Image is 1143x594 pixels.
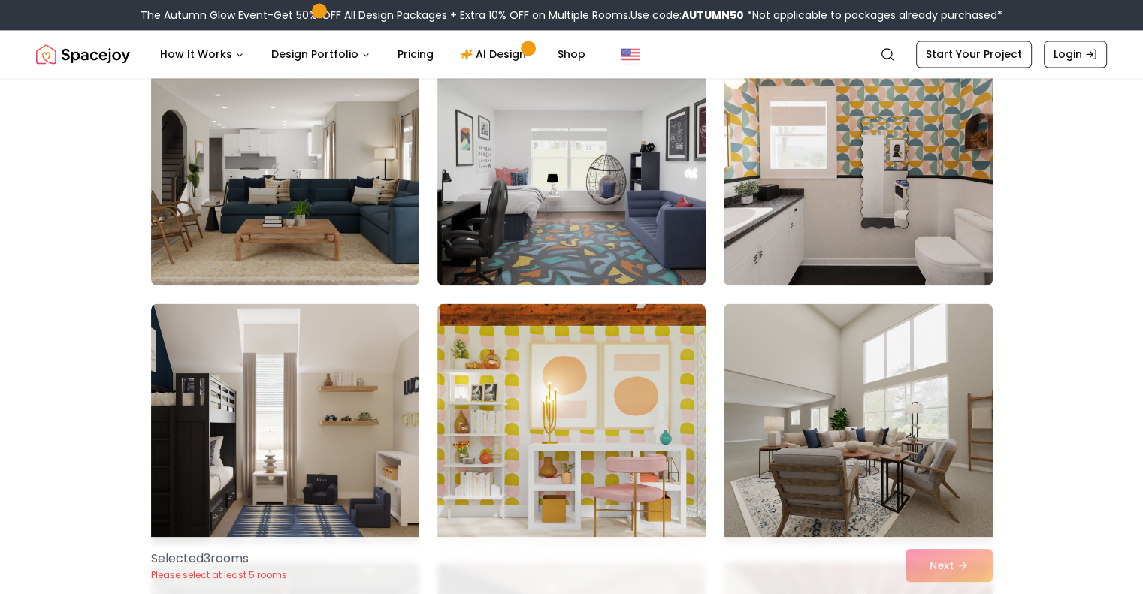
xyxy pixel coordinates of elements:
[437,303,706,544] img: Room room-95
[437,45,706,285] img: Room room-92
[148,39,256,69] button: How It Works
[259,39,383,69] button: Design Portfolio
[724,45,992,285] img: Room room-93
[546,39,597,69] a: Shop
[1044,41,1107,68] a: Login
[148,39,597,69] nav: Main
[916,41,1032,68] a: Start Your Project
[744,8,1002,23] span: *Not applicable to packages already purchased*
[36,30,1107,78] nav: Global
[151,569,287,581] p: Please select at least 5 rooms
[36,39,130,69] img: Spacejoy Logo
[724,303,992,544] img: Room room-96
[36,39,130,69] a: Spacejoy
[449,39,543,69] a: AI Design
[630,8,744,23] span: Use code:
[682,8,744,23] b: AUTUMN50
[151,45,419,285] img: Room room-91
[151,550,287,568] p: Selected 3 room s
[141,8,1002,23] div: The Autumn Glow Event-Get 50% OFF All Design Packages + Extra 10% OFF on Multiple Rooms.
[151,303,419,544] img: Room room-94
[621,45,640,63] img: United States
[386,39,446,69] a: Pricing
